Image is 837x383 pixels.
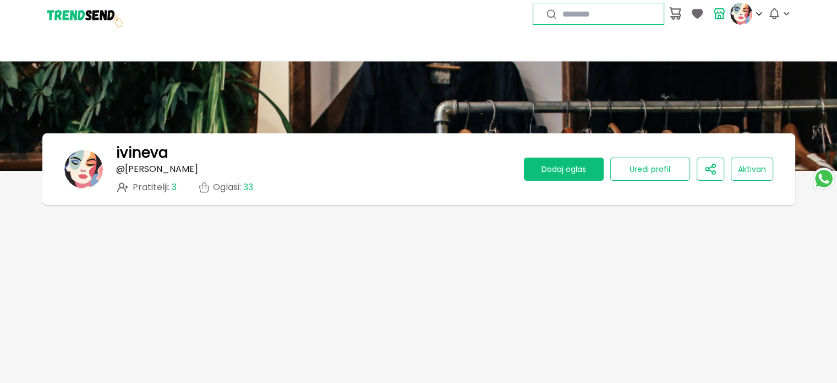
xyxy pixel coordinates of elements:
[610,158,690,181] button: Uredi profil
[524,158,604,181] button: Dodaj oglas
[116,164,198,174] p: @ [PERSON_NAME]
[243,181,253,193] span: 33
[133,182,177,192] span: Pratitelji :
[64,150,103,188] img: banner
[730,3,752,25] img: profile picture
[116,144,168,161] h1: ivineva
[172,181,177,193] span: 3
[731,158,773,181] button: Aktivan
[213,182,253,192] p: Oglasi :
[541,164,586,175] span: Dodaj oglas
